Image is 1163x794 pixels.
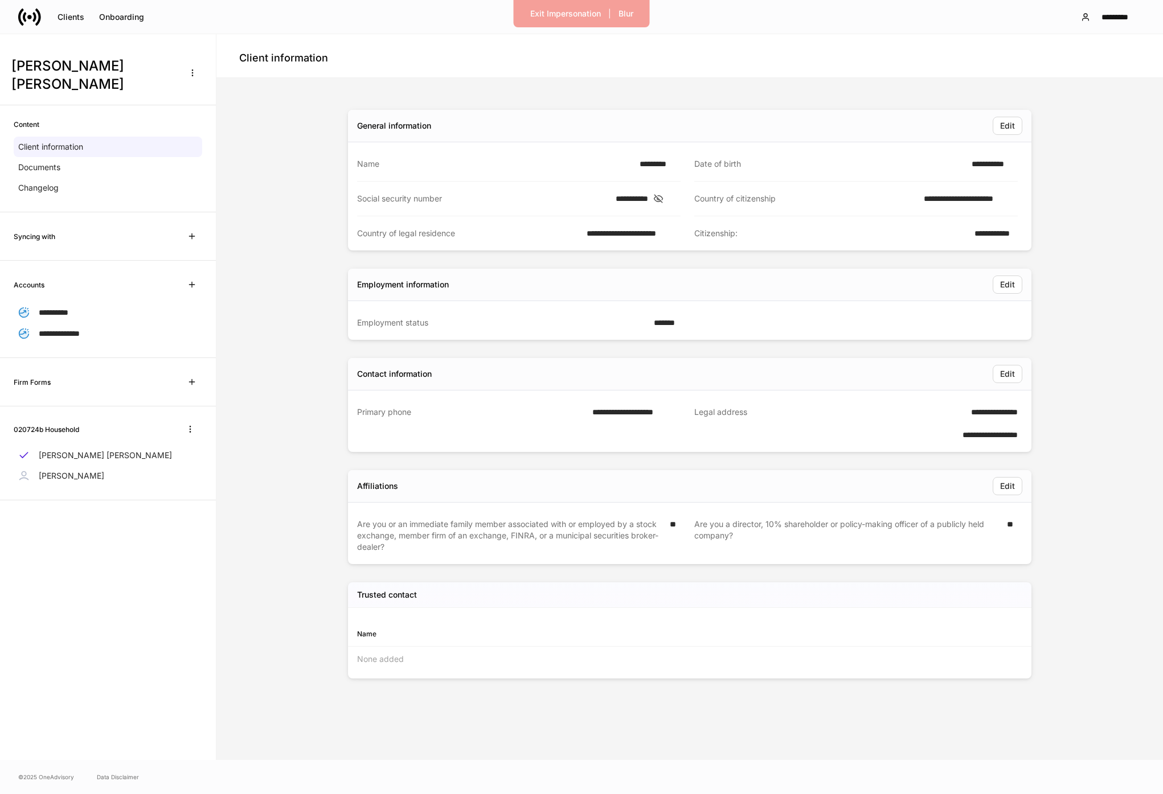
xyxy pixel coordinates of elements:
[1000,370,1015,378] div: Edit
[14,231,55,242] h6: Syncing with
[97,772,139,781] a: Data Disclaimer
[993,275,1022,294] button: Edit
[993,365,1022,383] button: Edit
[523,5,608,23] button: Exit Impersonation
[993,477,1022,495] button: Edit
[357,317,647,328] div: Employment status
[14,466,202,486] a: [PERSON_NAME]
[39,470,104,482] p: [PERSON_NAME]
[357,406,585,441] div: Primary phone
[348,647,1031,672] div: None added
[694,406,929,441] div: Legal address
[357,589,417,600] h5: Trusted contact
[14,178,202,198] a: Changelog
[1000,122,1015,130] div: Edit
[611,5,641,23] button: Blur
[14,424,79,435] h6: 020724b Household
[18,182,59,194] p: Changelog
[694,193,917,204] div: Country of citizenship
[18,162,60,173] p: Documents
[694,228,968,239] div: Citizenship:
[11,57,176,93] h3: [PERSON_NAME] [PERSON_NAME]
[239,51,328,65] h4: Client information
[357,480,398,492] div: Affiliations
[357,368,432,380] div: Contact information
[14,279,44,290] h6: Accounts
[18,772,74,781] span: © 2025 OneAdvisory
[357,628,690,639] div: Name
[357,279,449,290] div: Employment information
[357,519,663,553] div: Are you or an immediate family member associated with or employed by a stock exchange, member fir...
[357,228,580,239] div: Country of legal residence
[530,10,601,18] div: Exit Impersonation
[18,141,83,153] p: Client information
[58,13,84,21] div: Clients
[357,158,633,170] div: Name
[694,519,1000,553] div: Are you a director, 10% shareholder or policy-making officer of a publicly held company?
[14,377,51,388] h6: Firm Forms
[1000,281,1015,289] div: Edit
[357,120,431,131] div: General information
[357,193,609,204] div: Social security number
[14,137,202,157] a: Client information
[993,117,1022,135] button: Edit
[14,157,202,178] a: Documents
[99,13,144,21] div: Onboarding
[39,450,172,461] p: [PERSON_NAME] [PERSON_NAME]
[1000,482,1015,490] div: Edit
[694,158,965,170] div: Date of birth
[619,10,633,18] div: Blur
[14,445,202,466] a: [PERSON_NAME] [PERSON_NAME]
[92,8,151,26] button: Onboarding
[14,119,39,130] h6: Content
[50,8,92,26] button: Clients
